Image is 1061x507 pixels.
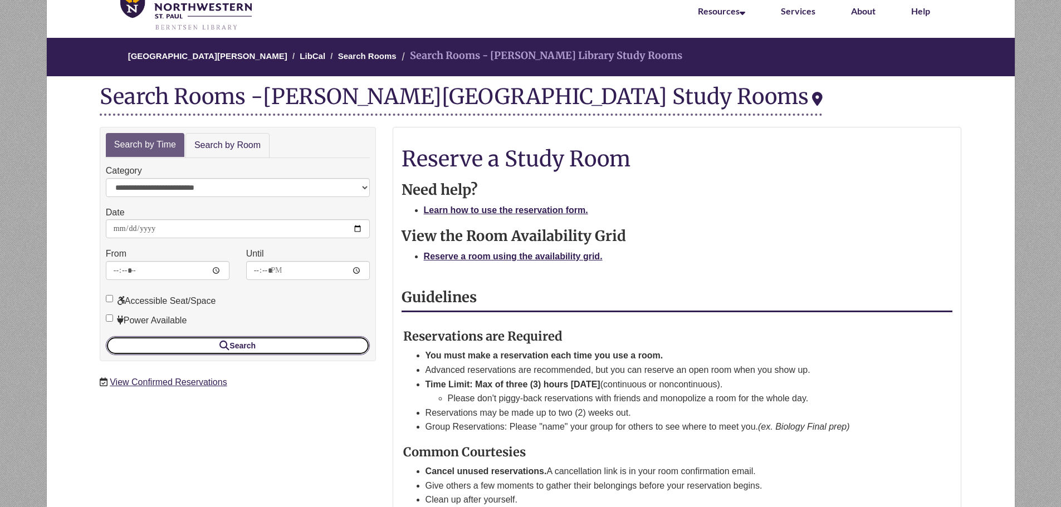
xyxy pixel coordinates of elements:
[106,205,125,220] label: Date
[426,479,926,493] li: Give others a few moments to gather their belongings before your reservation begins.
[106,314,113,322] input: Power Available
[263,83,823,110] div: [PERSON_NAME][GEOGRAPHIC_DATA] Study Rooms
[426,464,926,479] li: A cancellation link is in your room confirmation email.
[185,133,270,158] a: Search by Room
[426,466,547,476] strong: Cancel unused reservations.
[106,164,142,178] label: Category
[402,181,478,199] strong: Need help?
[106,313,187,328] label: Power Available
[424,252,603,261] a: Reserve a room using the availability grid.
[851,6,876,16] a: About
[911,6,930,16] a: Help
[426,377,926,406] li: (continuous or noncontinuous).
[426,420,926,434] li: Group Reservations: Please "name" your group for others to see where to meet you.
[698,6,745,16] a: Resources
[426,363,926,377] li: Advanced reservations are recommended, but you can reserve an open room when you show up.
[402,227,626,245] strong: View the Room Availability Grid
[246,247,264,261] label: Until
[100,85,823,116] div: Search Rooms -
[399,48,682,64] li: Search Rooms - [PERSON_NAME] Library Study Rooms
[403,444,526,460] strong: Common Courtesies
[781,6,815,16] a: Services
[426,493,926,507] li: Clean up after yourself.
[106,133,184,157] a: Search by Time
[403,328,563,344] strong: Reservations are Required
[426,406,926,420] li: Reservations may be made up to two (2) weeks out.
[426,380,600,389] strong: Time Limit: Max of three (3) hours [DATE]
[106,295,113,302] input: Accessible Seat/Space
[426,351,663,360] strong: You must make a reservation each time you use a room.
[300,51,325,61] a: LibCal
[110,377,227,387] a: View Confirmed Reservations
[338,51,397,61] a: Search Rooms
[424,205,588,215] a: Learn how to use the reservation form.
[22,38,1039,76] nav: Breadcrumb
[128,51,287,61] a: [GEOGRAPHIC_DATA][PERSON_NAME]
[106,336,370,355] button: Search
[106,294,216,308] label: Accessible Seat/Space
[758,422,850,431] em: (ex. Biology Final prep)
[402,147,953,170] h1: Reserve a Study Room
[106,247,126,261] label: From
[402,288,477,306] strong: Guidelines
[448,391,926,406] li: Please don't piggy-back reservations with friends and monopolize a room for the whole day.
